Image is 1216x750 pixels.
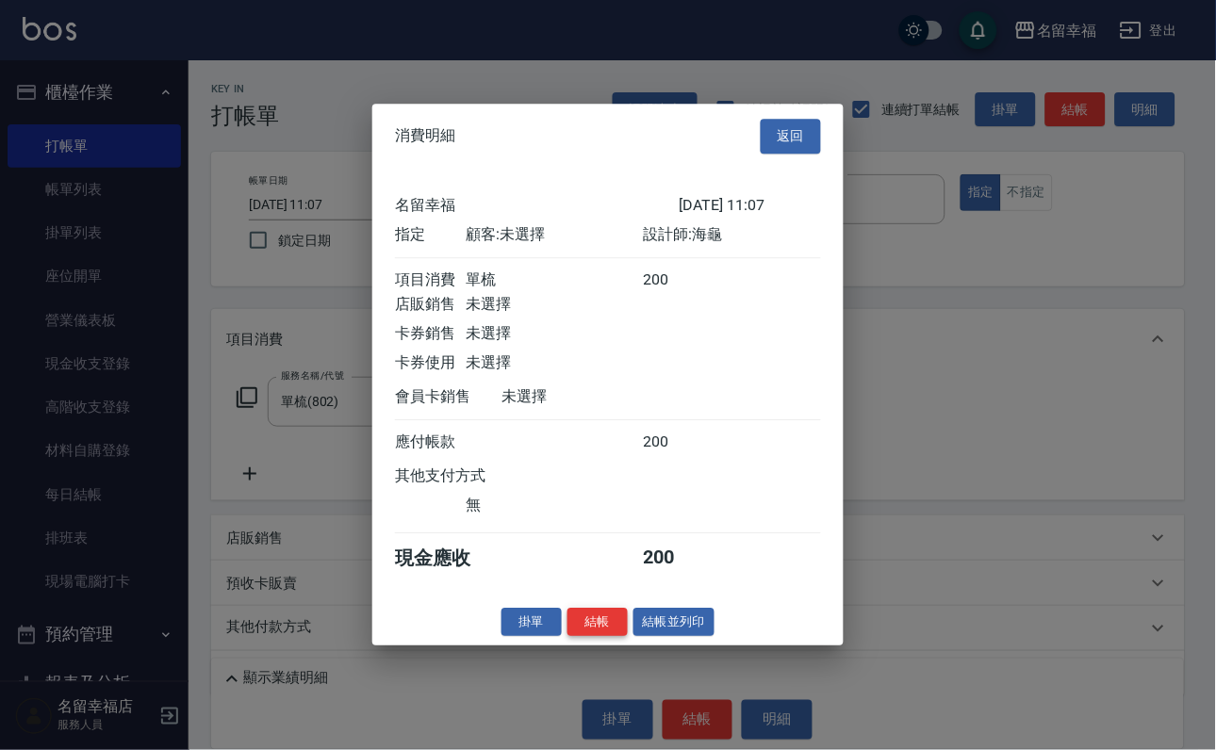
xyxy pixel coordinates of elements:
div: 未選擇 [501,387,679,407]
span: 消費明細 [395,127,455,146]
button: 結帳並列印 [633,608,715,637]
div: 會員卡銷售 [395,387,501,407]
div: 名留幸福 [395,196,679,216]
div: 200 [644,270,715,290]
div: 店販銷售 [395,295,466,315]
div: [DATE] 11:07 [679,196,821,216]
div: 卡券銷售 [395,324,466,344]
div: 無 [466,496,643,515]
div: 卡券使用 [395,353,466,373]
div: 未選擇 [466,295,643,315]
div: 其他支付方式 [395,466,537,486]
div: 未選擇 [466,353,643,373]
div: 單梳 [466,270,643,290]
button: 返回 [761,119,821,154]
div: 未選擇 [466,324,643,344]
button: 結帳 [567,608,628,637]
div: 應付帳款 [395,432,466,452]
div: 指定 [395,225,466,245]
div: 200 [644,432,715,452]
div: 設計師: 海龜 [644,225,821,245]
div: 顧客: 未選擇 [466,225,643,245]
div: 項目消費 [395,270,466,290]
button: 掛單 [501,608,562,637]
div: 現金應收 [395,546,501,571]
div: 200 [644,546,715,571]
